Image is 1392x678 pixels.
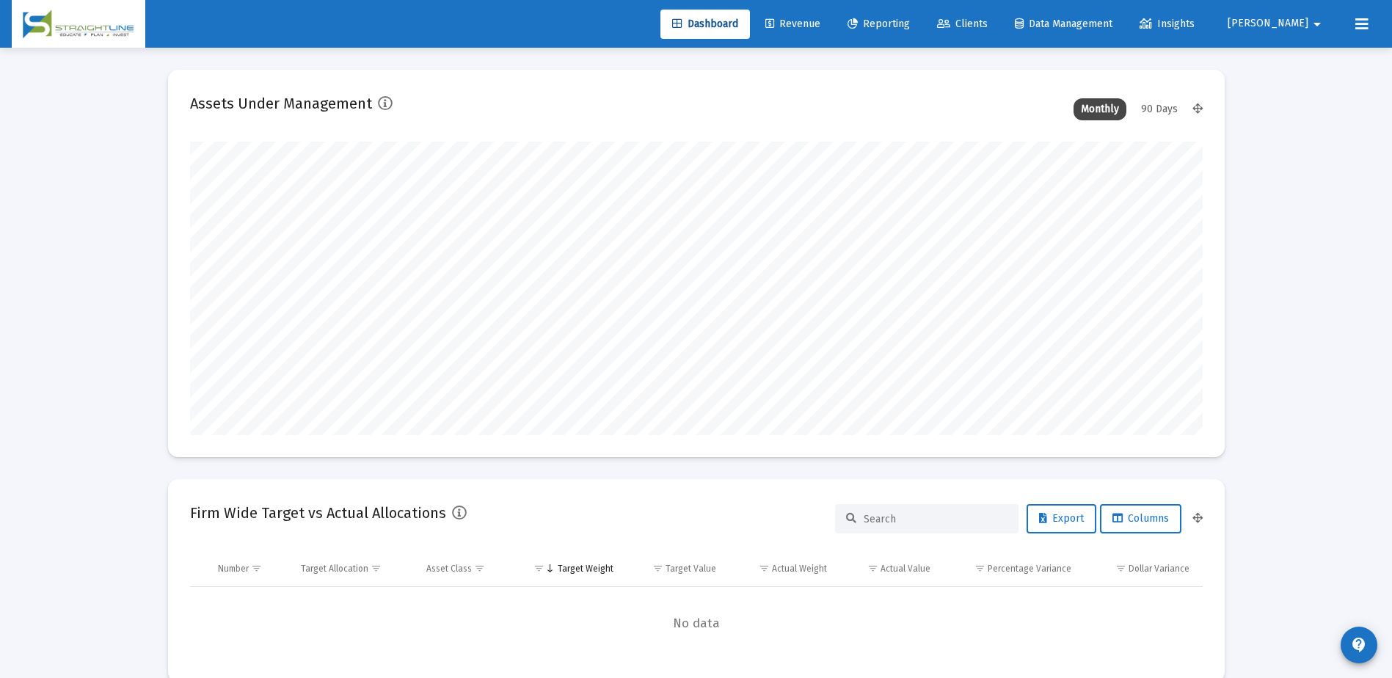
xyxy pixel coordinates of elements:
span: Show filter options for column 'Actual Weight' [759,563,770,574]
span: No data [190,616,1203,632]
mat-icon: arrow_drop_down [1308,10,1326,39]
span: Export [1039,512,1084,525]
span: Show filter options for column 'Dollar Variance' [1115,563,1126,574]
td: Column Actual Weight [726,551,837,586]
span: Clients [937,18,988,30]
div: Asset Class [426,563,472,575]
div: 90 Days [1134,98,1185,120]
span: Show filter options for column 'Actual Value' [867,563,878,574]
button: [PERSON_NAME] [1210,9,1344,38]
button: Export [1027,504,1096,533]
span: Data Management [1015,18,1112,30]
div: Number [218,563,249,575]
div: Data grid [190,551,1203,660]
div: Target Allocation [301,563,368,575]
img: Dashboard [23,10,134,39]
a: Clients [925,10,999,39]
div: Actual Value [881,563,930,575]
button: Columns [1100,504,1181,533]
td: Column Target Allocation [291,551,416,586]
div: Percentage Variance [988,563,1071,575]
td: Column Dollar Variance [1082,551,1202,586]
span: Show filter options for column 'Target Weight' [533,563,544,574]
td: Column Percentage Variance [941,551,1082,586]
a: Data Management [1003,10,1124,39]
a: Revenue [754,10,832,39]
h2: Assets Under Management [190,92,372,115]
div: Target Weight [558,563,613,575]
h2: Firm Wide Target vs Actual Allocations [190,501,446,525]
span: Show filter options for column 'Target Allocation' [371,563,382,574]
span: Dashboard [672,18,738,30]
td: Column Asset Class [416,551,514,586]
span: Revenue [765,18,820,30]
span: Show filter options for column 'Target Value' [652,563,663,574]
td: Column Actual Value [837,551,941,586]
div: Target Value [666,563,716,575]
td: Column Target Value [624,551,727,586]
div: Dollar Variance [1129,563,1189,575]
span: [PERSON_NAME] [1228,18,1308,30]
td: Column Target Weight [514,551,624,586]
td: Column Number [208,551,291,586]
span: Reporting [848,18,910,30]
mat-icon: contact_support [1350,636,1368,654]
a: Reporting [836,10,922,39]
a: Insights [1128,10,1206,39]
span: Insights [1140,18,1195,30]
input: Search [864,513,1007,525]
div: Actual Weight [772,563,827,575]
span: Columns [1112,512,1169,525]
span: Show filter options for column 'Number' [251,563,262,574]
a: Dashboard [660,10,750,39]
span: Show filter options for column 'Percentage Variance' [974,563,985,574]
span: Show filter options for column 'Asset Class' [474,563,485,574]
div: Monthly [1074,98,1126,120]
